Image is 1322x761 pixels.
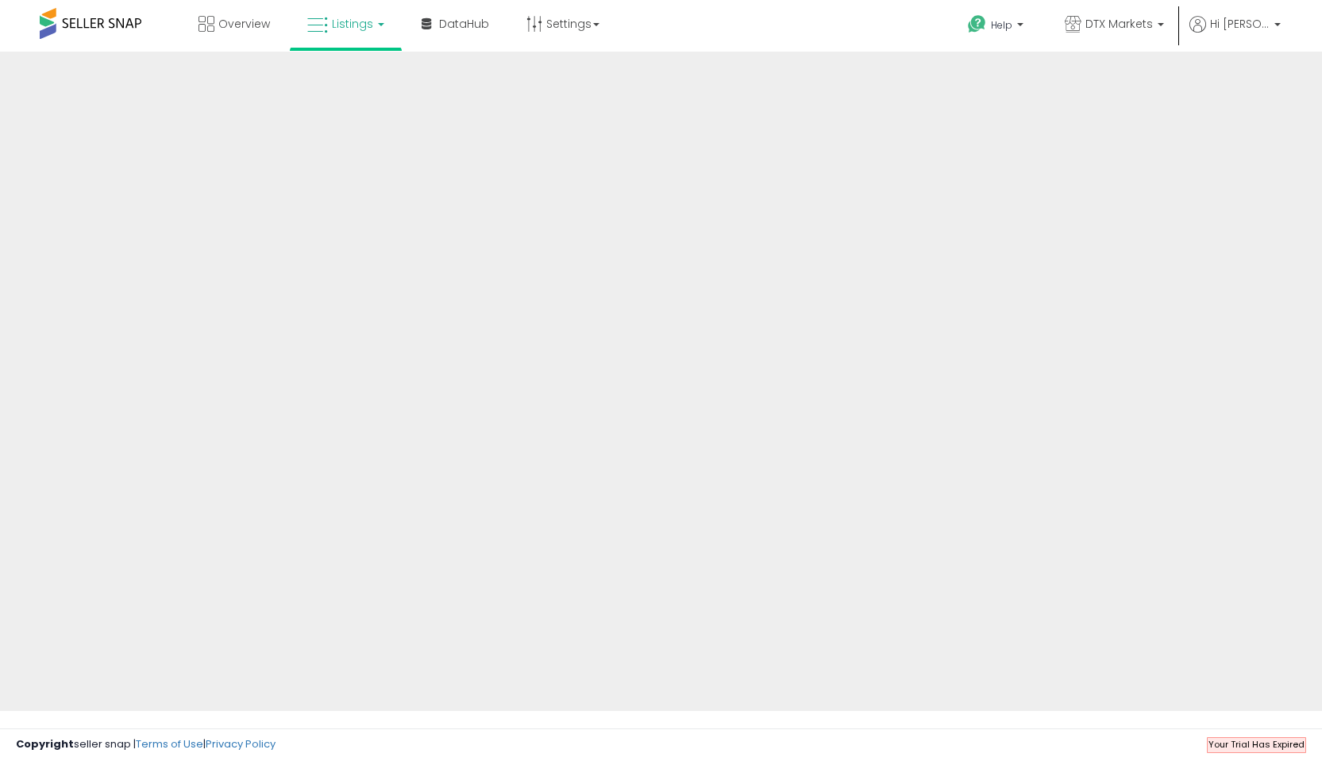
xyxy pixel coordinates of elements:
a: Hi [PERSON_NAME] [1189,16,1281,52]
span: Listings [332,16,373,32]
span: Hi [PERSON_NAME] [1210,16,1270,32]
a: Help [955,2,1039,52]
i: Get Help [967,14,987,34]
span: DataHub [439,16,489,32]
span: Help [991,18,1012,32]
span: DTX Markets [1085,16,1153,32]
span: Overview [218,16,270,32]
